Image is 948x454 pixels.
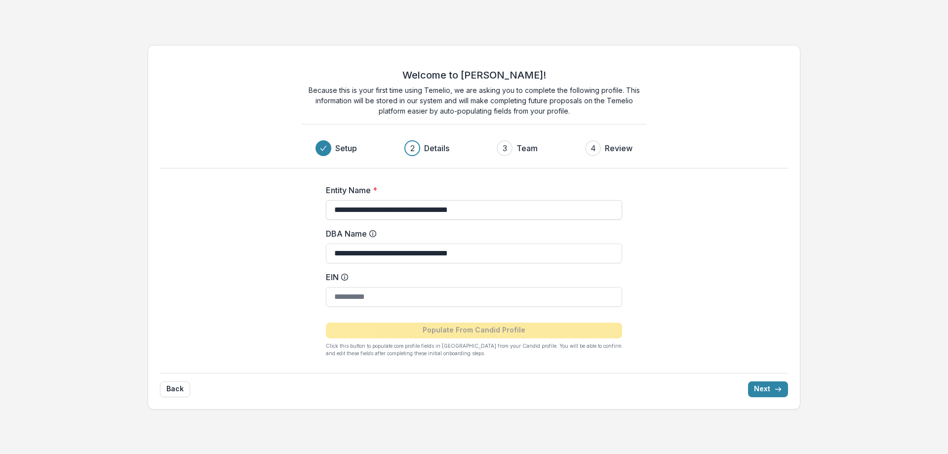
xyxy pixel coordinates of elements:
[301,85,647,116] p: Because this is your first time using Temelio, we are asking you to complete the following profil...
[424,142,449,154] h3: Details
[316,140,632,156] div: Progress
[748,381,788,397] button: Next
[402,69,546,81] h2: Welcome to [PERSON_NAME]!
[160,381,190,397] button: Back
[326,323,622,338] button: Populate From Candid Profile
[326,184,616,196] label: Entity Name
[503,142,507,154] div: 3
[605,142,632,154] h3: Review
[326,228,616,240] label: DBA Name
[326,342,622,357] p: Click this button to populate core profile fields in [GEOGRAPHIC_DATA] from your Candid profile. ...
[516,142,538,154] h3: Team
[410,142,415,154] div: 2
[335,142,357,154] h3: Setup
[591,142,596,154] div: 4
[326,271,616,283] label: EIN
